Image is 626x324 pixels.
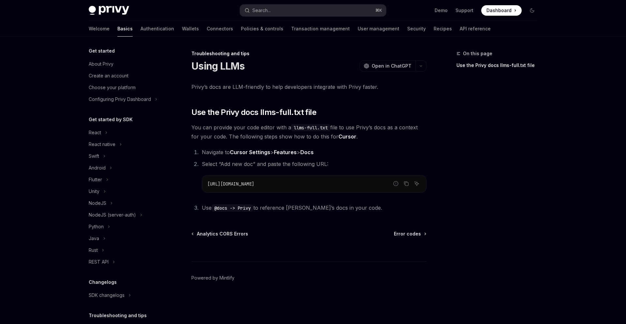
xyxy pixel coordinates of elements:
[360,60,415,72] button: Open in ChatGPT
[83,244,167,256] button: Toggle Rust section
[455,7,473,14] a: Support
[291,21,350,37] a: Transaction management
[240,5,386,16] button: Open search
[89,291,125,299] div: SDK changelogs
[89,235,99,242] div: Java
[83,93,167,105] button: Toggle Configuring Privy Dashboard section
[197,231,248,237] span: Analytics CORS Errors
[434,21,452,37] a: Recipes
[89,140,115,148] div: React native
[117,21,133,37] a: Basics
[212,204,253,212] code: @docs -> Privy
[191,123,426,141] span: You can provide your code editor with a file to use Privy’s docs as a context for your code. The ...
[89,312,147,319] h5: Troubleshooting and tips
[252,7,271,14] div: Search...
[89,6,129,15] img: dark logo
[481,5,522,16] a: Dashboard
[89,199,106,207] div: NodeJS
[435,7,448,14] a: Demo
[83,150,167,162] button: Toggle Swift section
[182,21,199,37] a: Wallets
[89,278,117,286] h5: Changelogs
[274,149,297,155] strong: Features
[394,231,421,237] span: Error codes
[527,5,537,16] button: Toggle dark mode
[191,107,316,118] span: Use the Privy docs llms-full.txt file
[83,82,167,93] a: Choose your platform
[89,258,109,266] div: REST API
[460,21,491,37] a: API reference
[202,161,328,167] span: Select “Add new doc” and paste the following URL:
[202,149,314,155] span: Navigate to > >
[291,124,330,131] code: llms-full.txt
[241,21,283,37] a: Policies & controls
[394,231,426,237] a: Error codes
[230,149,270,155] strong: Cursor Settings
[83,127,167,138] button: Toggle React section
[300,149,314,155] strong: Docs
[89,72,128,80] div: Create an account
[207,181,254,187] span: [URL][DOMAIN_NAME]
[83,70,167,82] a: Create an account
[372,63,411,69] span: Open in ChatGPT
[83,289,167,301] button: Toggle SDK changelogs section
[89,84,136,91] div: Choose your platform
[89,246,98,254] div: Rust
[83,221,167,233] button: Toggle Python section
[392,179,400,188] button: Report incorrect code
[358,21,399,37] a: User management
[89,129,101,137] div: React
[89,95,151,103] div: Configuring Privy Dashboard
[375,8,382,13] span: ⌘ K
[463,50,492,57] span: On this page
[83,58,167,70] a: About Privy
[486,7,512,14] span: Dashboard
[89,116,133,123] h5: Get started by SDK
[89,60,113,68] div: About Privy
[412,179,421,188] button: Ask AI
[83,138,167,150] button: Toggle React native section
[89,223,104,231] div: Python
[402,179,410,188] button: Copy the contents from the code block
[89,187,99,195] div: Unity
[83,233,167,244] button: Toggle Java section
[89,176,102,184] div: Flutter
[191,275,234,281] a: Powered by Mintlify
[207,21,233,37] a: Connectors
[191,50,426,57] div: Troubleshooting and tips
[89,152,99,160] div: Swift
[89,21,110,37] a: Welcome
[202,204,382,211] span: Use to reference [PERSON_NAME]’s docs in your code.
[89,211,136,219] div: NodeJS (server-auth)
[83,186,167,197] button: Toggle Unity section
[83,209,167,221] button: Toggle NodeJS (server-auth) section
[141,21,174,37] a: Authentication
[407,21,426,37] a: Security
[192,231,248,237] a: Analytics CORS Errors
[83,174,167,186] button: Toggle Flutter section
[89,47,115,55] h5: Get started
[83,162,167,174] button: Toggle Android section
[456,60,543,71] a: Use the Privy docs llms-full.txt file
[83,256,167,268] button: Toggle REST API section
[83,197,167,209] button: Toggle NodeJS section
[191,60,245,72] h1: Using LLMs
[191,82,426,91] span: Privy’s docs are LLM-friendly to help developers integrate with Privy faster.
[89,164,106,172] div: Android
[338,133,356,140] a: Cursor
